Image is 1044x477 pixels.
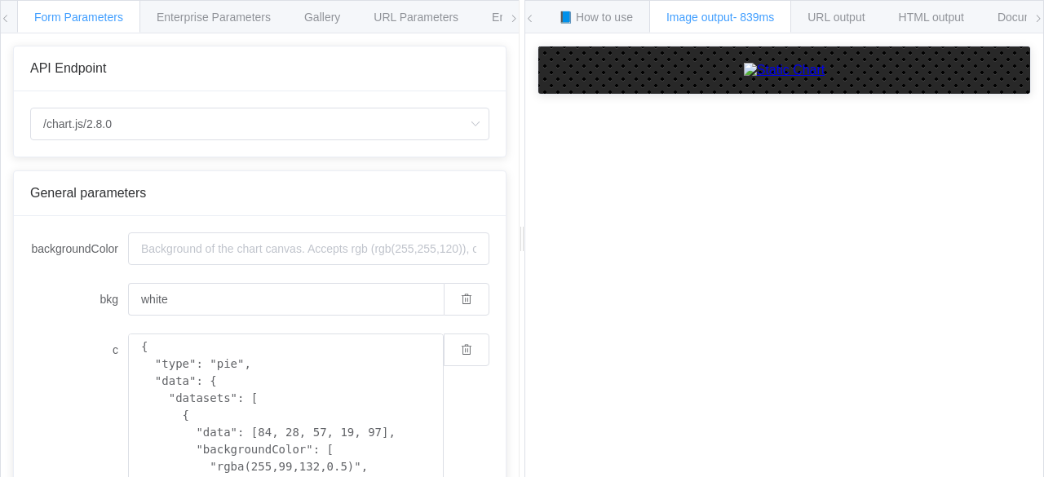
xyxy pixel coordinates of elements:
span: Environments [492,11,562,24]
span: HTML output [899,11,964,24]
span: 📘 How to use [559,11,633,24]
span: Enterprise Parameters [157,11,271,24]
span: API Endpoint [30,61,106,75]
a: Static Chart [555,63,1014,77]
span: Form Parameters [34,11,123,24]
span: - 839ms [733,11,775,24]
span: Gallery [304,11,340,24]
span: URL Parameters [374,11,458,24]
span: General parameters [30,186,146,200]
span: URL output [807,11,865,24]
img: Static Chart [744,63,825,77]
label: backgroundColor [30,232,128,265]
input: Background of the chart canvas. Accepts rgb (rgb(255,255,120)), colors (red), and url-encoded hex... [128,232,489,265]
label: bkg [30,283,128,316]
label: c [30,333,128,366]
input: Background of the chart canvas. Accepts rgb (rgb(255,255,120)), colors (red), and url-encoded hex... [128,283,444,316]
span: Image output [666,11,774,24]
input: Select [30,108,489,140]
